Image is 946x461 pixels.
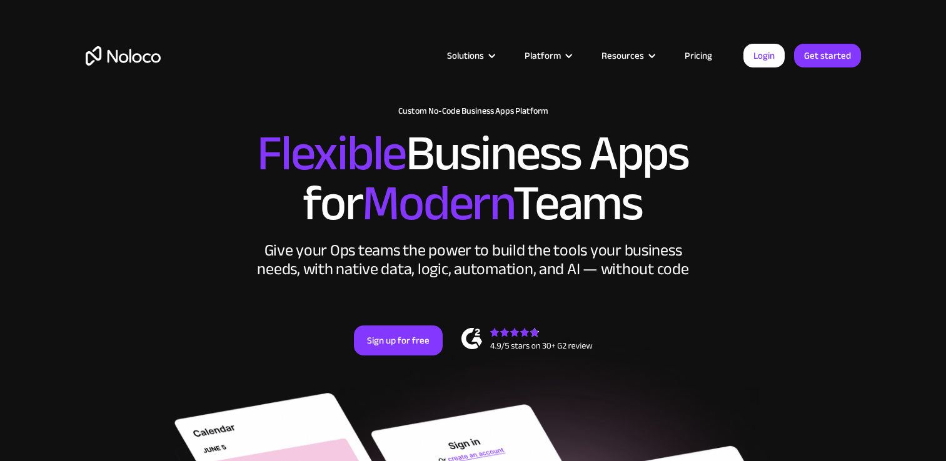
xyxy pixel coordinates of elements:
[601,47,644,64] div: Resources
[254,241,692,279] div: Give your Ops teams the power to build the tools your business needs, with native data, logic, au...
[257,107,406,200] span: Flexible
[86,129,861,229] h2: Business Apps for Teams
[743,44,785,67] a: Login
[431,47,509,64] div: Solutions
[447,47,484,64] div: Solutions
[669,47,728,64] a: Pricing
[86,46,161,66] a: home
[362,157,513,250] span: Modern
[509,47,586,64] div: Platform
[586,47,669,64] div: Resources
[354,325,443,355] a: Sign up for free
[525,47,561,64] div: Platform
[794,44,861,67] a: Get started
